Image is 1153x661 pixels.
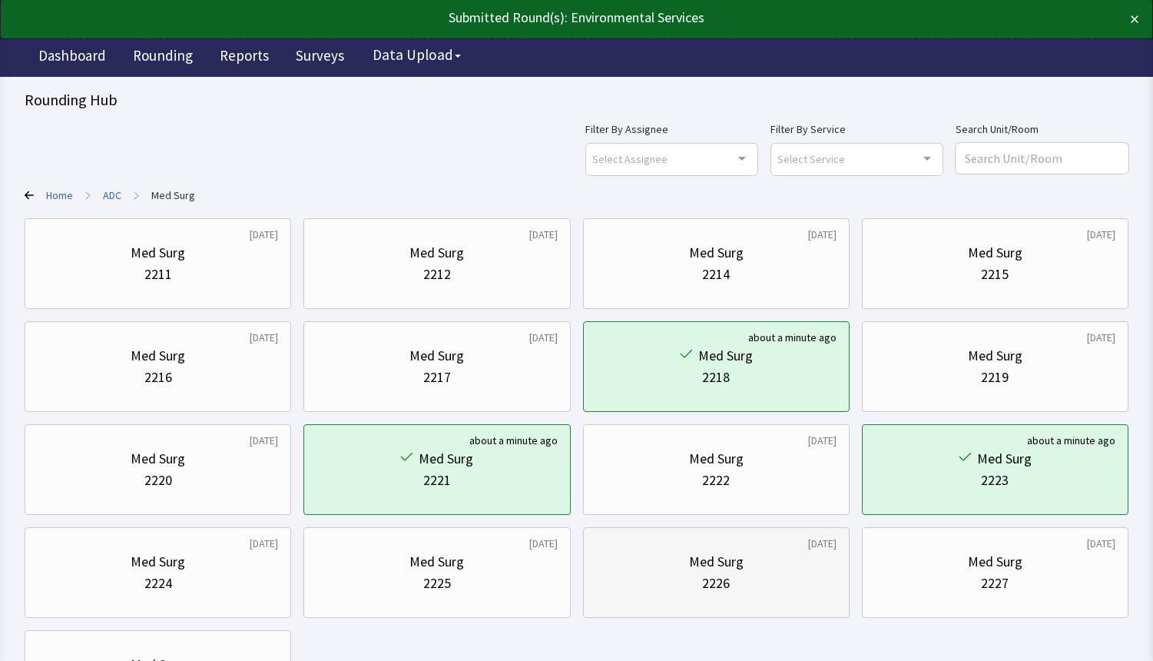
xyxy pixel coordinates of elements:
div: [DATE] [529,536,558,551]
a: Reports [208,38,280,77]
div: Med Surg [409,551,464,573]
div: Med Surg [419,448,473,470]
div: [DATE] [529,330,558,345]
div: Med Surg [689,242,744,264]
div: [DATE] [1087,536,1115,551]
div: about a minute ago [748,330,837,345]
div: Med Surg [968,551,1022,573]
label: Search Unit/Room [956,120,1128,138]
div: 2219 [981,367,1009,388]
a: Med Surg [151,188,195,203]
span: > [85,180,91,211]
div: 2227 [981,573,1009,594]
div: 2217 [423,367,451,388]
div: 2220 [144,470,172,491]
div: 2216 [144,367,172,388]
label: Filter By Assignee [585,120,758,138]
div: 2212 [423,264,451,285]
span: > [134,180,139,211]
div: Med Surg [968,242,1022,264]
div: [DATE] [1087,330,1115,345]
div: [DATE] [250,433,278,448]
span: Select Service [777,150,845,168]
div: [DATE] [808,433,837,448]
a: Rounding [121,38,204,77]
label: Filter By Service [770,120,943,138]
div: Med Surg [409,345,464,367]
div: [DATE] [808,536,837,551]
div: 2221 [423,470,451,491]
input: Search Unit/Room [956,143,1128,174]
a: Home [46,188,73,203]
div: 2214 [702,264,730,285]
div: 2225 [423,573,451,594]
button: Data Upload [363,41,470,69]
div: Med Surg [689,448,744,470]
div: Med Surg [131,448,185,470]
div: 2226 [702,573,730,594]
div: [DATE] [808,227,837,242]
div: [DATE] [250,227,278,242]
div: [DATE] [250,536,278,551]
a: ADC [103,188,121,203]
div: Med Surg [131,242,185,264]
button: × [1130,7,1139,32]
div: about a minute ago [469,433,558,448]
div: Med Surg [689,551,744,573]
div: [DATE] [529,227,558,242]
div: Med Surg [409,242,464,264]
div: 2222 [702,470,730,491]
div: [DATE] [1087,227,1115,242]
div: 2224 [144,573,172,594]
div: 2215 [981,264,1009,285]
div: [DATE] [250,330,278,345]
div: Rounding Hub [25,89,1128,111]
span: Select Assignee [592,150,668,168]
div: Med Surg [977,448,1032,470]
a: Dashboard [27,38,118,77]
div: Med Surg [131,551,185,573]
div: Med Surg [968,345,1022,367]
div: Med Surg [131,345,185,367]
div: Submitted Round(s): Environmental Services [14,7,1027,28]
div: Med Surg [698,345,753,367]
a: Surveys [284,38,356,77]
div: 2223 [981,470,1009,491]
div: about a minute ago [1027,433,1115,448]
div: 2218 [702,367,730,388]
div: 2211 [144,264,172,285]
